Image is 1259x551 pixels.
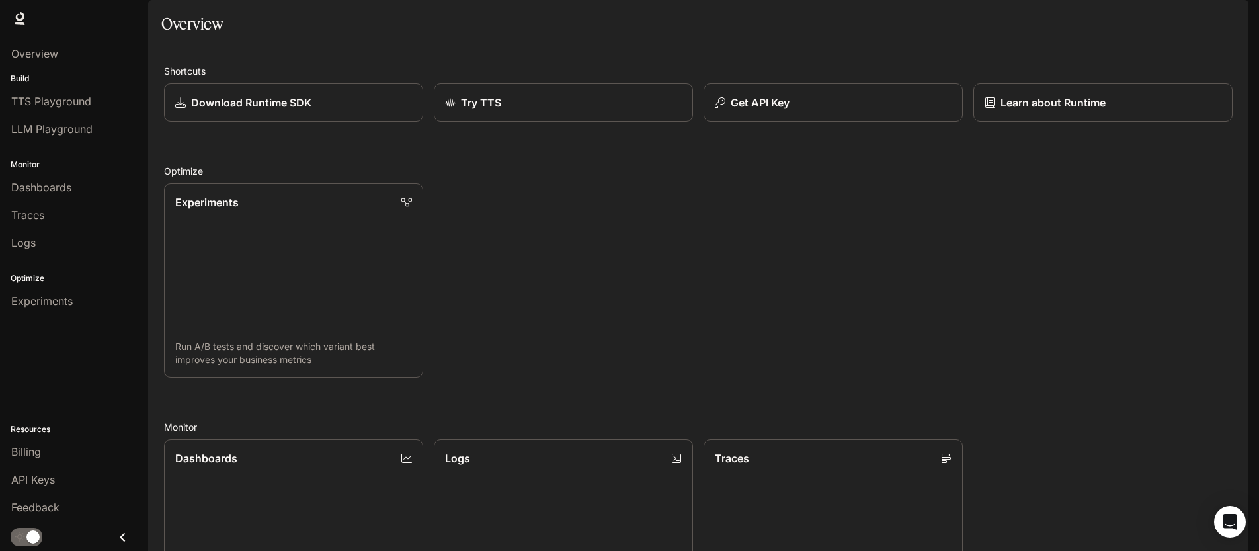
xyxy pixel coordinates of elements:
[973,83,1233,122] a: Learn about Runtime
[434,83,693,122] a: Try TTS
[715,450,749,466] p: Traces
[164,183,423,378] a: ExperimentsRun A/B tests and discover which variant best improves your business metrics
[161,11,223,37] h1: Overview
[175,194,239,210] p: Experiments
[461,95,501,110] p: Try TTS
[1000,95,1106,110] p: Learn about Runtime
[1214,506,1246,538] div: Open Intercom Messenger
[191,95,311,110] p: Download Runtime SDK
[731,95,790,110] p: Get API Key
[445,450,470,466] p: Logs
[164,420,1233,434] h2: Monitor
[175,340,412,366] p: Run A/B tests and discover which variant best improves your business metrics
[704,83,963,122] button: Get API Key
[164,164,1233,178] h2: Optimize
[164,64,1233,78] h2: Shortcuts
[164,83,423,122] a: Download Runtime SDK
[175,450,237,466] p: Dashboards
